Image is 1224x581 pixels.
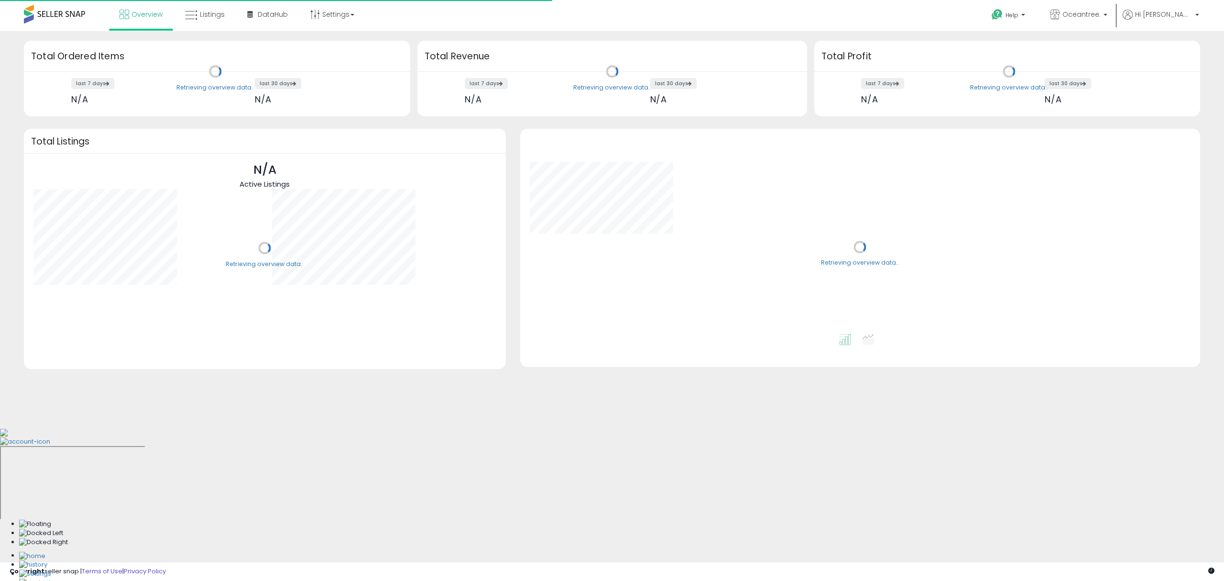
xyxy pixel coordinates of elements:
[1135,10,1192,19] span: Hi [PERSON_NAME]
[573,83,651,92] div: Retrieving overview data..
[19,560,47,570] img: History
[258,10,288,19] span: DataHub
[821,259,899,268] div: Retrieving overview data..
[1005,11,1018,19] span: Help
[984,1,1035,31] a: Help
[226,260,304,268] div: Retrieving overview data..
[19,538,68,547] img: Docked Right
[1123,10,1199,31] a: Hi [PERSON_NAME]
[1062,10,1101,19] span: Oceantree.
[176,83,254,92] div: Retrieving overview data..
[19,570,51,579] img: Settings
[19,552,45,561] img: Home
[131,10,163,19] span: Overview
[200,10,225,19] span: Listings
[970,83,1048,92] div: Retrieving overview data..
[19,529,63,538] img: Docked Left
[991,9,1003,21] i: Get Help
[19,520,51,529] img: Floating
